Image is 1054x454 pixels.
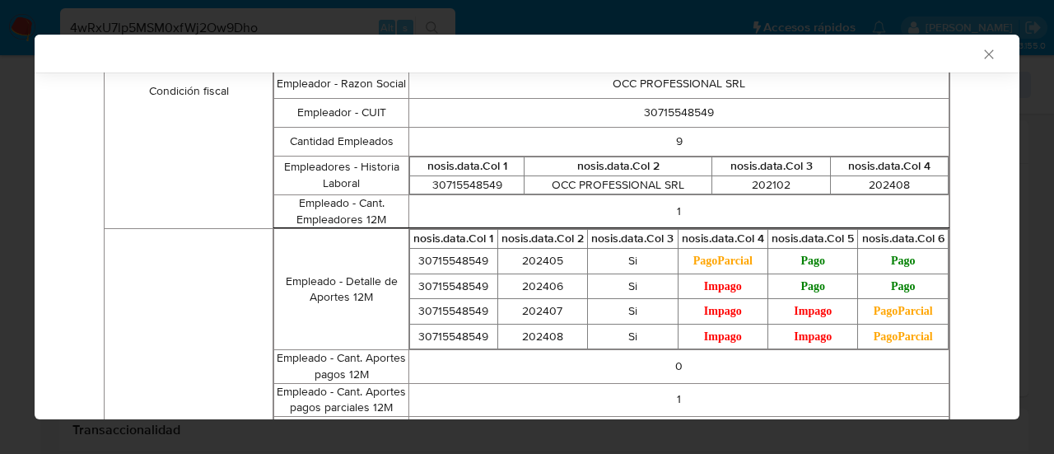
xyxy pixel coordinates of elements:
[497,230,587,249] th: nosis.data.Col 2
[410,157,525,176] th: nosis.data.Col 1
[409,350,949,383] td: 0
[588,230,678,249] th: nosis.data.Col 3
[712,176,830,194] td: 202102
[409,69,949,98] td: OCC PROFESSIONAL SRL
[497,324,587,349] td: 202408
[588,248,678,274] td: Si
[768,274,858,299] td: Pago
[497,248,587,274] td: 202405
[274,350,409,383] td: Empleado - Cant. Aportes pagos 12M
[274,195,409,228] td: Empleado - Cant. Empleadores 12M
[678,324,767,349] td: Impago
[858,230,949,249] th: nosis.data.Col 6
[35,35,1019,419] div: closure-recommendation-modal
[678,248,767,274] td: PagoParcial
[410,176,525,194] td: 30715548549
[410,274,497,299] td: 30715548549
[409,98,949,127] td: 30715548549
[274,383,409,416] td: Empleado - Cant. Aportes pagos parciales 12M
[409,383,949,416] td: 1
[858,324,949,349] td: PagoParcial
[497,299,587,325] td: 202407
[768,299,858,325] td: Impago
[588,324,678,349] td: Si
[768,324,858,349] td: Impago
[858,248,949,274] td: Pago
[274,416,409,449] td: Empleado - Cant. Aportes impagos 12M
[768,248,858,274] td: Pago
[830,176,948,194] td: 202408
[274,229,409,350] td: Empleado - Detalle de Aportes 12M
[678,274,767,299] td: Impago
[858,274,949,299] td: Pago
[274,98,409,127] td: Empleador - CUIT
[830,157,948,176] th: nosis.data.Col 4
[409,127,949,156] td: 9
[274,69,409,98] td: Empleador - Razon Social
[768,230,858,249] th: nosis.data.Col 5
[410,248,497,274] td: 30715548549
[410,299,497,325] td: 30715548549
[274,127,409,156] td: Cantidad Empleados
[274,156,409,194] td: Empleadores - Historia Laboral
[588,274,678,299] td: Si
[410,324,497,349] td: 30715548549
[588,299,678,325] td: Si
[981,46,996,61] button: Cerrar ventana
[678,230,767,249] th: nosis.data.Col 4
[409,416,949,449] td: 3
[678,299,767,325] td: Impago
[858,299,949,325] td: PagoParcial
[712,157,830,176] th: nosis.data.Col 3
[525,176,712,194] td: OCC PROFESSIONAL SRL
[409,195,949,228] td: 1
[410,230,497,249] th: nosis.data.Col 1
[525,157,712,176] th: nosis.data.Col 2
[497,274,587,299] td: 202406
